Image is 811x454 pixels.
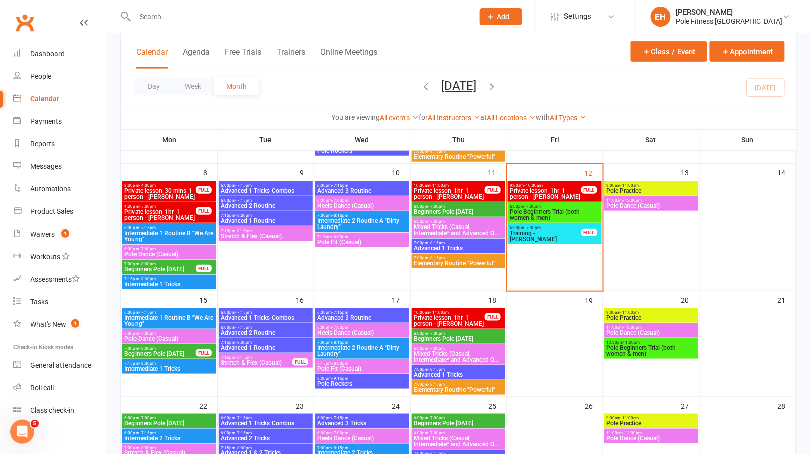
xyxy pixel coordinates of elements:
span: Add [497,13,510,21]
span: - 8:15pm [429,149,445,154]
span: 7:00pm [317,340,407,345]
span: Private lesson_1hr_1 person - [PERSON_NAME] [414,188,485,200]
div: FULL [292,358,308,366]
div: Dashboard [30,50,65,58]
div: FULL [581,186,597,194]
span: 4:30pm [124,204,196,209]
span: - 11:00am [621,183,639,188]
span: 6:00pm [221,431,311,435]
span: Pole Dance (Casual) [606,330,696,336]
span: - 11:00am [621,416,639,420]
span: Pole Practice [606,315,696,321]
div: 13 [681,164,699,180]
a: Payments [13,110,106,133]
div: FULL [485,186,501,194]
span: - 7:00pm [429,331,445,336]
span: 6:00pm [510,204,600,209]
span: Beginners Pole [DATE] [124,266,196,272]
span: Mixed Tricks (Casual, Intermediate* and Advanced O... [414,351,503,363]
div: 21 [778,291,796,308]
span: - 7:00pm [332,198,349,203]
span: - 8:30pm [236,340,252,345]
div: FULL [581,229,597,236]
span: 9:00am [606,310,696,315]
button: Class / Event [631,41,707,62]
span: 6:00pm [317,416,407,420]
span: - 7:15pm [332,416,349,420]
span: - 7:00pm [429,416,445,420]
th: Sat [603,129,700,150]
span: Beginners Pole [DATE] [414,209,503,215]
a: All events [380,114,419,122]
span: - 7:00pm [429,346,445,351]
span: Pole Rockers [317,148,407,154]
span: Mixed Tricks (Casual, Intermediate* and Advanced O... [414,224,503,236]
span: 7:15pm [221,355,293,360]
div: Workouts [30,253,60,261]
span: 6:00pm [221,310,311,315]
span: - 8:00pm [140,346,156,351]
span: Pole Fit (Casual) [317,239,407,245]
div: 16 [296,291,314,308]
span: Advanced 2 Routine [221,203,311,209]
span: - 8:30pm [140,361,156,366]
span: - 7:15pm [332,183,349,188]
div: 19 [585,292,603,308]
span: 7:15pm [221,213,311,218]
th: Wed [314,129,411,150]
span: 7:00pm [124,346,196,351]
span: 7:15pm [221,229,311,233]
span: 5 [31,420,39,428]
span: - 7:00pm [429,219,445,224]
a: All Instructors [428,114,480,122]
div: Payments [30,117,62,125]
div: Product Sales [30,207,73,215]
span: - 1:30pm [624,340,640,345]
button: Calendar [136,47,168,69]
span: Advanced 3 Routine [317,315,407,321]
div: 27 [681,397,699,414]
span: Advanced 1 Routine [221,345,311,351]
span: Advanced 1 Tricks Combos [221,420,311,426]
span: Intermediate 1 Tricks [124,366,214,372]
span: - 10:00am [524,183,543,188]
span: Private lesson_1hr_1 person - [PERSON_NAME] [414,315,485,327]
strong: with [536,113,550,121]
span: Beginners Pole [DATE] [414,420,503,426]
span: Heels Dance (Casual) [317,203,407,209]
span: - 7:15pm [236,325,252,330]
span: - 12:00pm [623,431,642,435]
span: - 7:00pm [429,431,445,435]
th: Tue [218,129,314,150]
a: What's New1 [13,313,106,336]
span: Advanced 2 Tricks [221,435,311,441]
span: Advanced 1 Routine [221,218,311,224]
div: 28 [778,397,796,414]
div: 25 [488,397,506,414]
span: Elementary Routine "Powerful" [414,154,503,160]
a: Calendar [13,88,106,110]
span: - 7:15pm [236,198,252,203]
span: 6:00pm [414,346,503,351]
span: 7:00pm [317,446,407,450]
span: 7:00pm [317,213,407,218]
span: - 8:00pm [332,235,349,239]
span: 9:00am [606,416,696,420]
span: Advanced 1 Tricks Combos [221,188,311,194]
span: 7:00pm [414,367,503,372]
span: Pole Practice [606,420,696,426]
iframe: Intercom live chat [10,420,34,444]
span: - 8:30pm [236,213,252,218]
span: Heels Dance (Casual) [317,435,407,441]
span: 7:15pm [317,361,407,366]
button: Add [480,8,522,25]
div: FULL [196,186,212,194]
span: Heels Dance (Casual) [317,330,407,336]
span: Intermediate 1 Tricks [124,281,214,287]
div: 12 [585,164,603,181]
a: Roll call [13,377,106,399]
span: Private lesson_30 mins_1 person - [PERSON_NAME] [124,188,196,200]
span: 10:00am [414,183,485,188]
span: 7:15pm [124,277,214,281]
strong: at [480,113,487,121]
